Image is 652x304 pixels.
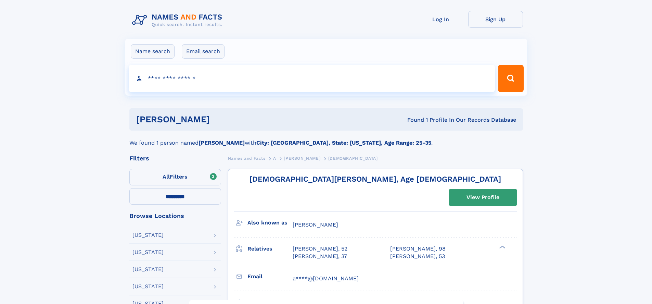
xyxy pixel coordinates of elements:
[413,11,468,28] a: Log In
[136,115,309,124] h1: [PERSON_NAME]
[293,221,338,228] span: [PERSON_NAME]
[132,250,164,255] div: [US_STATE]
[131,44,175,59] label: Name search
[129,11,228,29] img: Logo Names and Facts
[328,156,378,161] span: [DEMOGRAPHIC_DATA]
[256,139,431,146] b: City: [GEOGRAPHIC_DATA], State: [US_STATE], Age Range: 25-35
[129,155,221,161] div: Filters
[132,267,164,272] div: [US_STATE]
[466,190,499,205] div: View Profile
[449,189,517,206] a: View Profile
[247,217,293,229] h3: Also known as
[129,65,495,92] input: search input
[498,245,506,249] div: ❯
[129,169,221,185] label: Filters
[468,11,523,28] a: Sign Up
[132,284,164,289] div: [US_STATE]
[199,139,245,146] b: [PERSON_NAME]
[228,154,266,162] a: Names and Facts
[273,154,276,162] a: A
[163,173,170,180] span: All
[247,271,293,282] h3: Email
[247,243,293,255] h3: Relatives
[293,253,347,260] a: [PERSON_NAME], 37
[129,131,523,147] div: We found 1 person named with .
[182,44,225,59] label: Email search
[273,156,276,161] span: A
[132,232,164,238] div: [US_STATE]
[390,245,446,253] a: [PERSON_NAME], 98
[129,213,221,219] div: Browse Locations
[308,116,516,124] div: Found 1 Profile In Our Records Database
[390,253,445,260] a: [PERSON_NAME], 53
[284,156,320,161] span: [PERSON_NAME]
[250,175,501,183] a: [DEMOGRAPHIC_DATA][PERSON_NAME], Age [DEMOGRAPHIC_DATA]
[284,154,320,162] a: [PERSON_NAME]
[293,245,347,253] a: [PERSON_NAME], 52
[498,65,523,92] button: Search Button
